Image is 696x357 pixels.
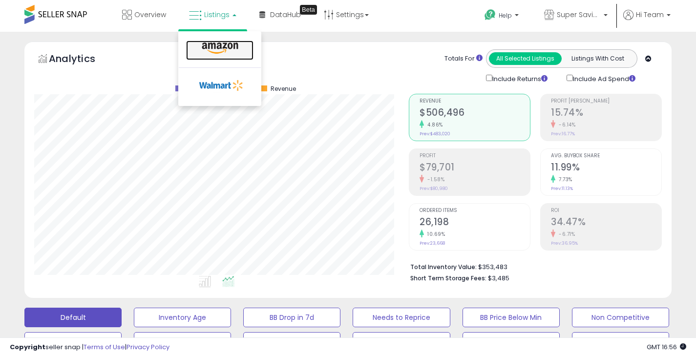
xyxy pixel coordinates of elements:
span: Help [499,11,512,20]
a: Privacy Policy [127,342,169,352]
span: Super Savings Now (NEW) [557,10,601,20]
span: Avg. Buybox Share [551,153,661,159]
button: Selling @ Max [134,332,231,352]
span: 2025-10-6 16:56 GMT [647,342,686,352]
button: Top Sellers [24,332,122,352]
small: Prev: $483,020 [420,131,450,137]
button: Listings With Cost [561,52,634,65]
button: Without MinMax [463,332,560,352]
small: Prev: $80,980 [420,186,448,191]
small: Prev: 16.77% [551,131,575,137]
small: 10.69% [424,231,445,238]
small: 4.86% [424,121,443,128]
span: ROI [551,208,661,213]
h5: Analytics [49,52,114,68]
span: Profit [PERSON_NAME] [551,99,661,104]
h2: 11.99% [551,162,661,175]
a: Help [477,1,528,32]
h2: $506,496 [420,107,530,120]
div: Include Ad Spend [559,73,651,84]
button: Needs to Reprice [353,308,450,327]
small: Prev: 23,668 [420,240,445,246]
div: Tooltip anchor [300,5,317,15]
div: Include Returns [479,73,559,84]
div: Totals For [444,54,483,63]
strong: Copyright [10,342,45,352]
span: Revenue [271,85,296,92]
button: Non Competitive [572,308,669,327]
b: Short Term Storage Fees: [410,274,486,282]
a: Hi Team [623,10,671,32]
span: Revenue [420,99,530,104]
small: 7.73% [555,176,572,183]
button: RPR [572,332,669,352]
small: -6.14% [555,121,575,128]
button: All Selected Listings [489,52,562,65]
small: Prev: 11.13% [551,186,573,191]
li: $353,483 [410,260,654,272]
i: Get Help [484,9,496,21]
div: seller snap | | [10,343,169,352]
h2: 15.74% [551,107,661,120]
small: Prev: 36.95% [551,240,578,246]
span: Ordered Items [420,208,530,213]
span: Listings [204,10,230,20]
span: Hi Team [636,10,664,20]
span: Profit [420,153,530,159]
button: BB Price Below Min [463,308,560,327]
h2: $79,701 [420,162,530,175]
small: -1.58% [424,176,444,183]
b: Total Inventory Value: [410,263,477,271]
a: Terms of Use [84,342,125,352]
span: DataHub [270,10,301,20]
button: 30 Day Decrease [353,332,450,352]
small: -6.71% [555,231,575,238]
button: Default [24,308,122,327]
span: $3,485 [488,273,509,283]
button: BB Drop in 7d [243,308,340,327]
button: Items Being Repriced [243,332,340,352]
h2: 34.47% [551,216,661,230]
h2: 26,198 [420,216,530,230]
button: Inventory Age [134,308,231,327]
span: Overview [134,10,166,20]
